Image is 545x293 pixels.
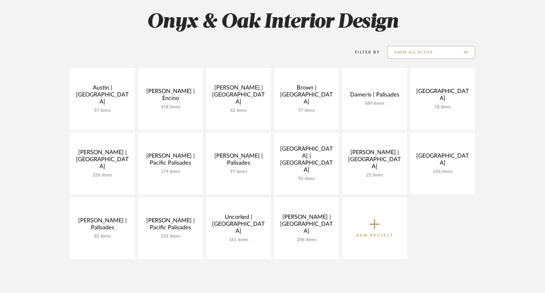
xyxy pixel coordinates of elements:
[279,214,334,237] div: [PERSON_NAME] | [GEOGRAPHIC_DATA]
[75,173,130,178] div: 256 items
[75,217,130,234] div: [PERSON_NAME] | Palisades
[211,84,266,108] div: [PERSON_NAME] | [GEOGRAPHIC_DATA]
[211,153,266,169] div: [PERSON_NAME] | Palisades
[75,108,130,113] div: 57 items
[347,173,402,178] div: 22 items
[415,104,470,110] div: 18 items
[143,104,198,110] div: 418 items
[347,91,402,101] div: Dameris | Palisades
[415,169,470,175] div: 656 items
[44,10,501,34] h2: Onyx & Oak Interior Design
[143,153,198,169] div: [PERSON_NAME] | Pacific Palisades
[75,149,130,173] div: [PERSON_NAME] | [GEOGRAPHIC_DATA]
[342,197,407,259] button: New Project
[143,234,198,239] div: 331 items
[211,169,266,175] div: 97 items
[143,169,198,175] div: 174 items
[279,84,334,108] div: Brown | [GEOGRAPHIC_DATA]
[75,234,130,239] div: 85 items
[347,101,402,106] div: 689 items
[211,108,266,113] div: 62 items
[75,84,130,108] div: Austin | [GEOGRAPHIC_DATA]
[347,149,402,173] div: [PERSON_NAME] | [GEOGRAPHIC_DATA]
[211,214,266,237] div: Uncorked | [GEOGRAPHIC_DATA]
[415,88,470,104] div: [GEOGRAPHIC_DATA]
[143,88,198,104] div: [PERSON_NAME] | Encino
[279,176,334,182] div: 96 items
[279,237,334,243] div: 206 items
[279,108,334,113] div: 57 items
[143,217,198,234] div: [PERSON_NAME] | Pacific Palisades
[356,232,393,239] p: New Project
[347,49,380,55] div: Filter By
[415,153,470,169] div: [GEOGRAPHIC_DATA]
[211,237,266,243] div: 161 items
[279,146,334,176] div: [GEOGRAPHIC_DATA] | [GEOGRAPHIC_DATA]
